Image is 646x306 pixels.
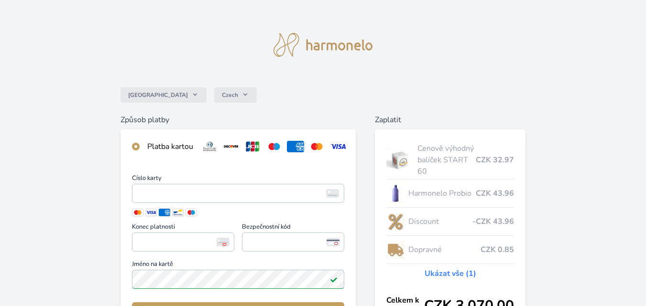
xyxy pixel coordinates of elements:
[330,275,338,283] img: Platné pole
[472,216,514,227] span: -CZK 43.96
[132,270,344,289] input: Jméno na kartěPlatné pole
[476,188,514,199] span: CZK 43.96
[326,189,339,198] img: card
[201,141,219,152] img: diners.svg
[329,141,347,152] img: visa.svg
[242,224,344,232] span: Bezpečnostní kód
[481,244,514,255] span: CZK 0.85
[136,235,230,249] iframe: Iframe pro datum vypršení platnosti
[386,181,405,205] img: CLEAN_PROBIO_se_stinem_x-lo.jpg
[222,141,240,152] img: discover.svg
[386,210,405,233] img: discount-lo.png
[120,114,356,126] h6: Způsob platby
[136,187,340,200] iframe: Iframe pro číslo karty
[408,244,481,255] span: Dopravné
[287,141,305,152] img: amex.svg
[132,261,344,270] span: Jméno na kartě
[128,91,188,99] span: [GEOGRAPHIC_DATA]
[132,175,344,184] span: Číslo karty
[120,87,207,103] button: [GEOGRAPHIC_DATA]
[386,238,405,262] img: delivery-lo.png
[132,224,234,232] span: Konec platnosti
[476,154,514,166] span: CZK 32.97
[375,114,526,126] h6: Zaplatit
[244,141,262,152] img: jcb.svg
[408,188,476,199] span: Harmonelo Probio
[308,141,326,152] img: mc.svg
[217,238,230,246] img: Konec platnosti
[274,33,373,57] img: logo.svg
[417,143,476,177] span: Cenově výhodný balíček START 60
[246,235,340,249] iframe: Iframe pro bezpečnostní kód
[265,141,283,152] img: maestro.svg
[147,141,193,152] div: Platba kartou
[408,216,472,227] span: Discount
[214,87,257,103] button: Czech
[386,148,414,172] img: start.jpg
[425,268,476,279] a: Ukázat vše (1)
[222,91,238,99] span: Czech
